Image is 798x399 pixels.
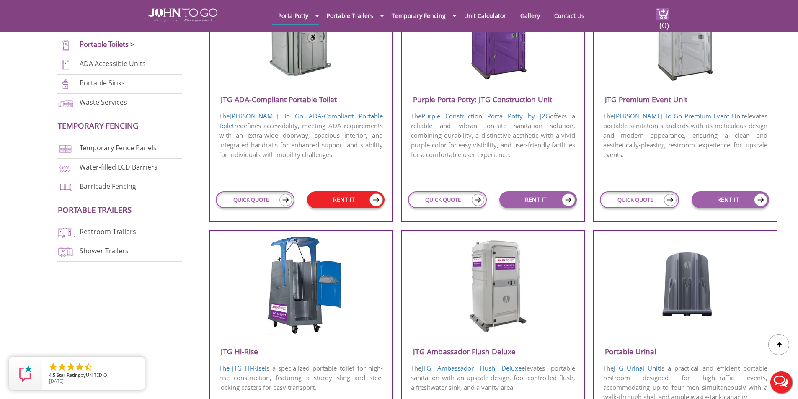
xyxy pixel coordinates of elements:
[472,194,484,206] img: icon
[514,8,546,24] a: Gallery
[57,143,75,154] img: chan-link-fencing-new.png
[80,98,127,107] a: Waste Services
[86,372,108,378] span: UNITED O.
[57,40,75,51] img: portable-toilets-new.png
[49,373,138,378] span: by
[57,78,75,90] img: portable-sinks-new.png
[402,345,584,358] h3: JTG Ambassador Flush Deluxe
[594,345,776,358] h3: Portable Urinal
[307,191,385,208] a: RENT IT
[402,111,584,160] p: The offers a reliable and vibrant on-site sanitation solution, combining durability, a distinctiv...
[369,193,383,206] img: icon
[57,362,67,372] li: 
[664,194,677,206] img: icon
[562,193,575,206] img: icon
[548,8,591,24] a: Contact Us
[210,363,392,393] p: is a specialized portable toilet for high-rise construction, featuring a sturdy sling and steel l...
[385,8,452,24] a: Temporary Fencing
[259,237,343,335] img: JTG-Hi-Rise-Unit.png
[614,364,660,372] a: JTG Urinal Unit
[219,112,383,130] a: [PERSON_NAME] To Go ADA-Compliant Portable Toilet
[408,191,487,208] a: QUICK QUOTE
[279,194,292,206] img: icon
[210,345,392,358] h3: JTG Hi-Rise
[692,191,769,208] a: RENT IT
[57,59,75,70] img: ADA-units-new.png
[272,8,315,24] a: Porta Potty
[210,93,392,106] h3: JTG ADA-Compliant Portable Toilet
[80,39,134,49] a: Portable Toilets >
[83,362,93,372] li: 
[499,191,577,208] a: RENT IT
[17,365,34,382] img: Review Rating
[651,237,720,320] img: JTG-Urinal-Unit.png.webp
[659,13,669,31] span: (0)
[58,204,132,215] a: Portable trailers
[57,227,75,238] img: restroom-trailers-new.png
[49,372,55,378] span: 4.5
[80,162,158,172] a: Water-filled LCD Barriers
[80,59,146,68] a: ADA Accessible Units
[58,120,139,131] a: Temporary Fencing
[148,8,217,22] img: JOHN to go
[754,193,767,206] img: icon
[600,191,679,208] a: QUICK QUOTE
[764,366,798,399] button: Live Chat
[594,111,776,160] p: The elevates portable sanitation standards with its meticulous design and modern appearance, ensu...
[402,363,584,393] p: The elevates portable sanitation with an upscale design, foot-controlled flush, a freshwater sink...
[75,362,85,372] li: 
[49,378,64,384] span: [DATE]
[458,8,512,24] a: Unit Calculator
[210,111,392,160] p: The redefines accessibility, meeting ADA requirements with an extra-wide doorway, spacious interi...
[594,93,776,106] h3: JTG Premium Event Unit
[421,364,521,372] a: JTG Ambassador Flush Deluxe
[421,112,550,120] a: Purple Construction Porta Potty by J2G
[80,246,129,255] a: Shower Trailers
[614,112,744,120] a: [PERSON_NAME] To Go Premium Event Unit
[216,191,294,208] a: QUICK QUOTE
[656,8,669,20] img: cart a
[219,364,265,372] a: The JTG Hi-Rise
[80,227,136,236] a: Restroom Trailers
[80,78,125,88] a: Portable Sinks
[48,362,58,372] li: 
[80,143,157,152] a: Temporary Fence Panels
[57,162,75,174] img: water-filled%20barriers-new.png
[57,246,75,257] img: shower-trailers-new.png
[66,362,76,372] li: 
[57,98,75,109] img: waste-services-new.png
[453,237,533,333] img: JTG-Ambassador-Flush-Deluxe.png.webp
[402,93,584,106] h3: Purple Porta Potty: JTG Construction Unit
[57,372,80,378] span: Star Rating
[57,182,75,193] img: barricade-fencing-icon-new.png
[58,17,114,27] a: Porta Potties
[320,8,380,24] a: Portable Trailers
[80,182,136,191] a: Barricade Fencing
